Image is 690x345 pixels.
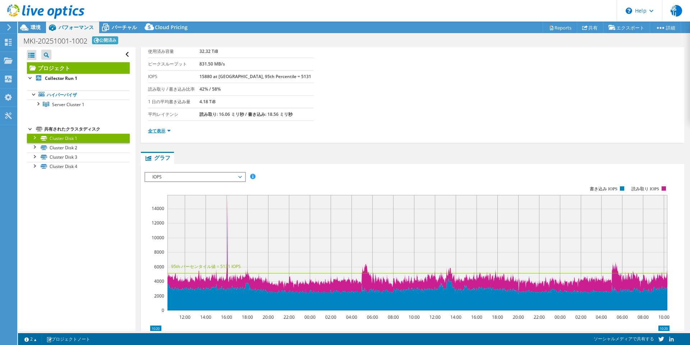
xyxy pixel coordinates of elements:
text: 10:00 [658,314,670,320]
label: 読み取り / 書き込み比率 [148,86,199,93]
text: 06:00 [617,314,628,320]
text: 14:00 [200,314,211,320]
a: Collector Run 1 [27,74,130,83]
b: 読み取り: 16.06 ミリ秒 / 書き込み: 18.56 ミリ秒 [199,111,293,117]
text: 08:00 [638,314,649,320]
span: パフォーマンス [59,24,94,31]
text: 18:00 [242,314,253,320]
text: 16:00 [471,314,482,320]
text: 06:00 [367,314,378,320]
text: 02:00 [575,314,586,320]
a: Cluster Disk 2 [27,143,130,152]
text: 6000 [154,264,164,270]
text: 22:00 [534,314,545,320]
span: グラフ [144,154,170,161]
a: エクスポート [603,22,650,33]
a: ハイパーバイザ [27,90,130,100]
text: 10:00 [409,314,420,320]
text: 2000 [154,293,164,299]
h1: MKI-20251001-1002 [23,37,87,45]
span: 聡山 [671,5,682,17]
span: 公開済み [92,36,118,44]
text: 0 [162,307,164,313]
text: 04:00 [346,314,357,320]
span: ソーシャルメディアで共有する [594,336,654,342]
svg: \n [626,8,632,14]
text: 14:00 [450,314,461,320]
b: 32.32 TiB [199,48,218,54]
a: 2 [19,335,42,344]
label: ピークスループット [148,60,199,68]
div: 共有されたクラスタディスク [44,125,130,133]
a: プロジェクト [27,62,130,74]
label: 1 日の平均書き込み量 [148,98,199,105]
text: 8000 [154,249,164,255]
a: Cluster Disk 1 [27,133,130,143]
a: プロジェクトノート [41,335,95,344]
text: 12:00 [179,314,190,320]
a: Reports [543,22,577,33]
a: Server Cluster 1 [27,100,130,109]
text: 10000 [152,235,164,241]
span: Server Cluster 1 [52,101,84,108]
label: IOPS [148,73,199,80]
text: 95th パーセンタイル値 = 5131 IOPS [171,263,241,269]
b: 42% / 58% [199,86,221,92]
text: 14000 [152,205,164,212]
span: Cloud Pricing [155,24,188,31]
text: 20:00 [513,314,524,320]
a: 共有 [577,22,603,33]
text: 20:00 [263,314,274,320]
b: 4.18 TiB [199,99,216,105]
text: 16:00 [221,314,232,320]
span: 環境 [31,24,41,31]
text: 02:00 [325,314,336,320]
b: 15880 at [GEOGRAPHIC_DATA], 95th Percentile = 5131 [199,73,311,80]
text: 08:00 [388,314,399,320]
b: 831.50 MB/s [199,61,225,67]
text: 18:00 [492,314,503,320]
b: Collector Run 1 [45,75,77,81]
text: 00:00 [555,314,566,320]
text: 22:00 [284,314,295,320]
text: 書き込み IOPS [590,186,617,191]
text: 12000 [152,220,164,226]
span: IOPS [149,173,241,181]
text: 読み取り IOPS [631,186,659,191]
label: 平均レイテンシ [148,111,199,118]
span: バーチャル [112,24,137,31]
a: Cluster Disk 3 [27,153,130,162]
a: 全て表示 [148,128,171,134]
text: 04:00 [596,314,607,320]
text: 12:00 [429,314,441,320]
text: 00:00 [304,314,316,320]
a: Cluster Disk 4 [27,162,130,171]
label: 使用済み容量 [148,48,199,55]
text: 4000 [154,278,164,284]
a: 詳細 [650,22,681,33]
